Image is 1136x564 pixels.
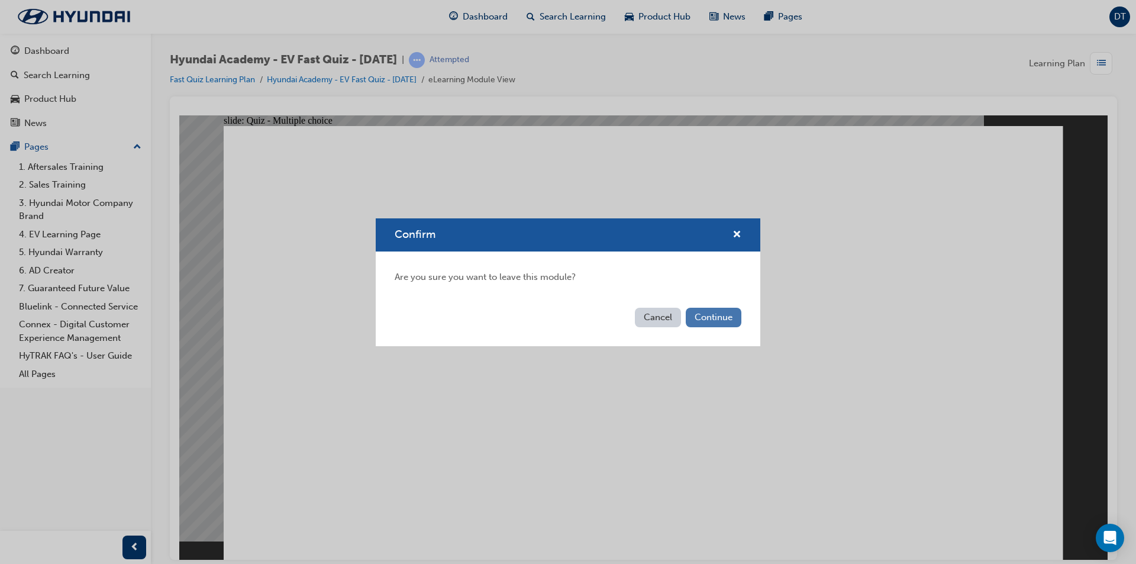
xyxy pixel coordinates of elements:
button: Continue [686,308,741,327]
div: Are you sure you want to leave this module? [376,252,760,303]
div: Open Intercom Messenger [1096,524,1124,552]
div: Confirm [376,218,760,346]
span: cross-icon [732,230,741,241]
span: Confirm [395,228,435,241]
button: cross-icon [732,228,741,243]
button: Cancel [635,308,681,327]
